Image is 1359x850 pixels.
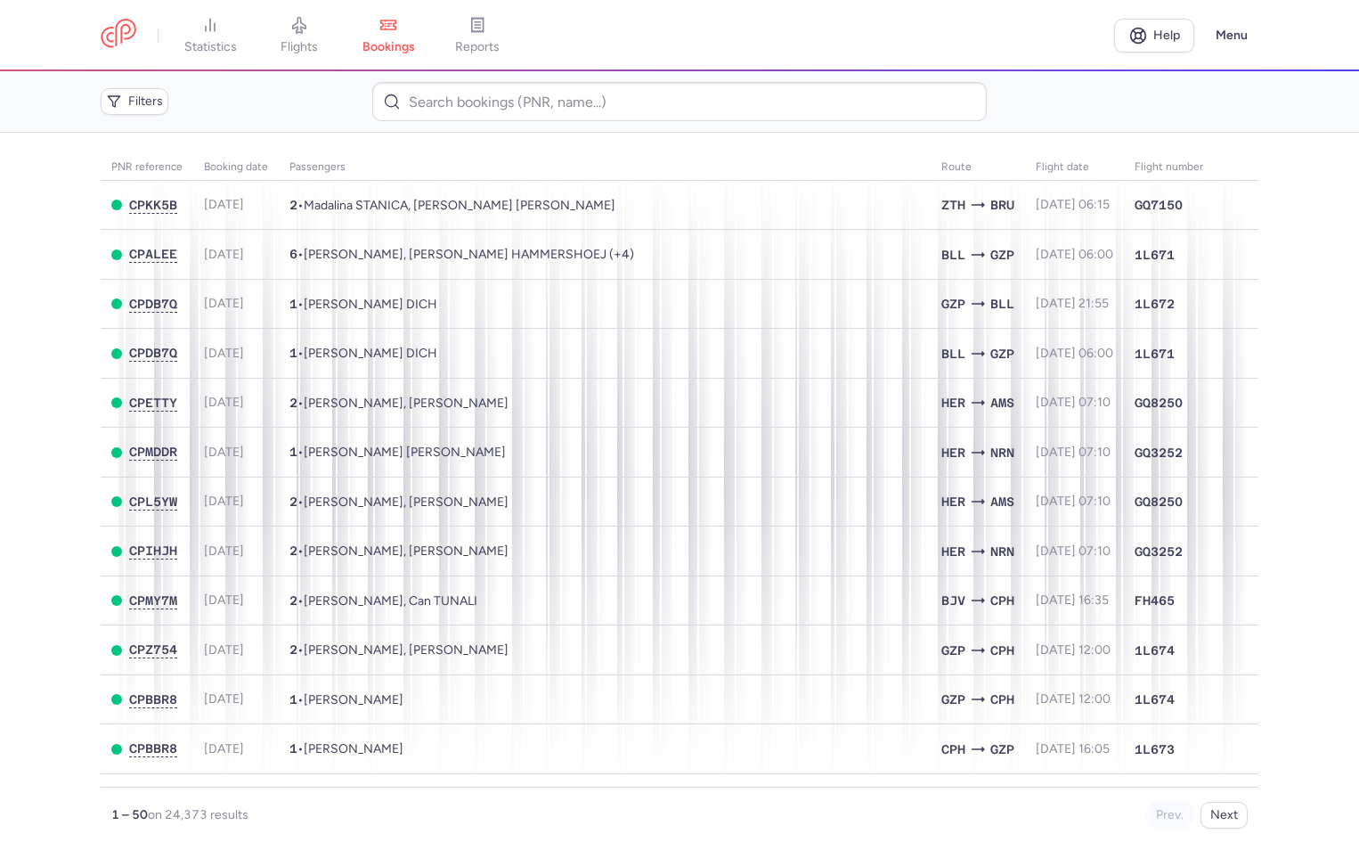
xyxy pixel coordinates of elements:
[289,741,297,756] span: 1
[289,445,506,460] span: •
[304,396,509,411] span: Jeroen VELDBOER, Melissa KEETMAN
[128,94,163,109] span: Filters
[304,544,509,559] span: Charujan SUNTHARAJAN, Radchiga MUHUNTHAN
[289,692,403,707] span: •
[941,245,965,265] span: BLL
[455,39,500,55] span: reports
[372,82,986,121] input: Search bookings (PNR, name...)
[1135,394,1183,412] span: GQ8250
[289,494,297,509] span: 2
[941,690,965,709] span: GZP
[204,593,244,608] span: [DATE]
[289,247,634,262] span: •
[289,642,509,658] span: •
[129,544,177,558] span: CPIHJH
[129,346,177,360] span: CPDB7Q
[129,198,177,212] span: CPKK5B
[129,593,177,608] span: CPMY7M
[941,542,965,561] span: HER
[289,198,615,213] span: •
[1036,741,1110,756] span: [DATE] 16:05
[1036,395,1111,410] span: [DATE] 07:10
[111,807,148,822] strong: 1 – 50
[193,154,279,181] th: Booking date
[304,642,509,658] span: Morten ROEHMER, Sabina ROEHMER
[204,741,244,756] span: [DATE]
[129,642,177,657] span: CPZ754
[129,642,177,658] button: CPZ754
[1135,345,1175,363] span: 1L671
[1036,494,1111,509] span: [DATE] 07:10
[1153,29,1180,42] span: Help
[1036,544,1111,559] span: [DATE] 07:10
[990,294,1014,314] span: BLL
[1124,154,1214,181] th: Flight number
[304,198,615,213] span: Madalina STANICA, Faur CLAUDIA NICOLETA
[204,395,244,410] span: [DATE]
[433,16,522,55] a: reports
[204,642,244,658] span: [DATE]
[129,396,177,411] button: CPETTY
[344,16,433,55] a: bookings
[941,195,965,215] span: ZTH
[129,297,177,312] button: CPDB7Q
[1135,642,1175,659] span: 1L674
[304,692,403,707] span: Soeren CLAUSEN
[101,88,168,115] button: Filters
[204,296,244,311] span: [DATE]
[129,692,177,707] button: CPBBR8
[990,492,1014,511] span: AMS
[129,692,177,707] span: CPBBR8
[129,297,177,311] span: CPDB7Q
[990,690,1014,709] span: CPH
[129,741,177,756] span: CPBBR8
[941,591,965,610] span: BJV
[1200,802,1248,829] button: Next
[289,297,297,311] span: 1
[1135,295,1175,313] span: 1L672
[941,393,965,413] span: HER
[990,443,1014,462] span: NRN
[990,740,1014,759] span: GZP
[1135,246,1175,264] span: 1L671
[101,19,136,52] a: CitizenPlane red outlined logo
[1135,691,1175,708] span: 1L674
[289,544,297,558] span: 2
[1205,19,1258,53] button: Menu
[289,346,297,360] span: 1
[1135,493,1183,511] span: GQ8250
[184,39,237,55] span: statistics
[129,741,177,756] button: CPBBR8
[129,494,177,510] button: CPL5YW
[941,443,965,462] span: HER
[304,741,403,756] span: Soeren CLAUSEN
[941,740,965,759] span: CPH
[289,593,477,609] span: •
[101,154,193,181] th: PNR reference
[204,544,244,559] span: [DATE]
[1114,19,1194,53] a: Help
[204,247,244,262] span: [DATE]
[304,247,634,262] span: Lena Soelberg HAMMERSHOEJ, Per Moelgaard HAMMERSHOEJ, Anne Hammershoej SIMONSEN, Thomas Hammersho...
[1036,691,1111,707] span: [DATE] 12:00
[990,591,1014,610] span: CPH
[304,346,437,361] span: Kirsten DICH
[289,297,437,312] span: •
[289,692,297,707] span: 1
[129,346,177,361] button: CPDB7Q
[289,445,297,459] span: 1
[289,741,403,756] span: •
[1036,593,1109,608] span: [DATE] 16:35
[148,807,248,822] span: on 24,373 results
[1036,197,1110,212] span: [DATE] 06:15
[1025,154,1124,181] th: flight date
[166,16,255,55] a: statistics
[289,247,297,261] span: 6
[1036,247,1113,262] span: [DATE] 06:00
[304,297,437,312] span: Kirsten DICH
[1146,802,1193,829] button: Prev.
[1036,642,1111,658] span: [DATE] 12:00
[362,39,415,55] span: bookings
[289,396,297,410] span: 2
[1135,740,1175,758] span: 1L673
